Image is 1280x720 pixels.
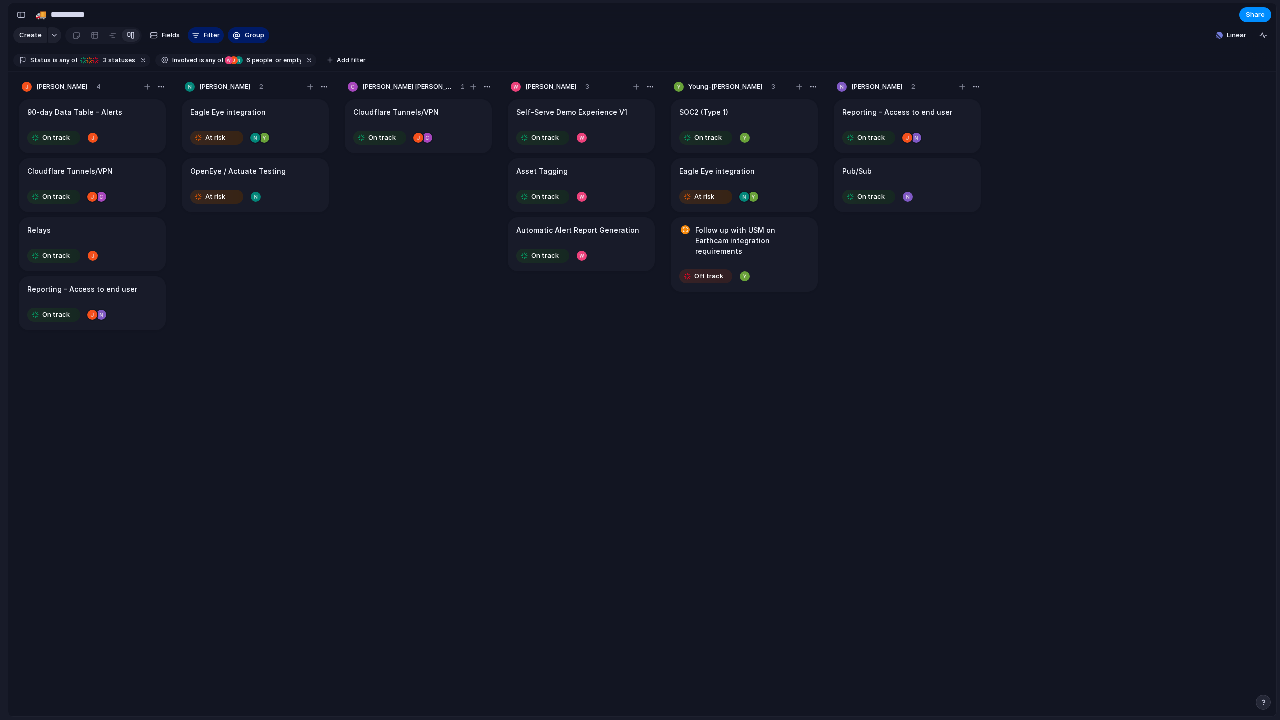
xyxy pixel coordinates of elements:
[531,251,559,261] span: On track
[679,166,755,177] h1: Eagle Eye integration
[100,56,135,65] span: statuses
[182,158,329,212] div: OpenEye / Actuate TestingAt risk
[771,82,775,92] span: 3
[27,107,122,118] h1: 90-day Data Table - Alerts
[345,99,492,153] div: Cloudflare Tunnels/VPNOn track
[695,225,809,256] h1: Follow up with USM on Earthcam integration requirements
[204,30,220,40] span: Filter
[27,166,113,177] h1: Cloudflare Tunnels/VPN
[19,99,166,153] div: 90-day Data Table - AlertsOn track
[19,30,42,40] span: Create
[516,107,627,118] h1: Self-Serve Demo Experience V1
[514,248,572,264] button: On track
[353,107,439,118] h1: Cloudflare Tunnels/VPN
[78,55,137,66] button: 3 statuses
[199,56,204,65] span: is
[188,27,224,43] button: Filter
[531,192,559,202] span: On track
[677,268,735,284] button: Off track
[857,192,885,202] span: On track
[42,192,70,202] span: On track
[1246,10,1265,20] span: Share
[834,158,981,212] div: Pub/SubOn track
[58,56,77,65] span: any of
[162,30,180,40] span: Fields
[321,53,372,67] button: Add filter
[514,189,572,205] button: On track
[585,82,589,92] span: 3
[368,133,396,143] span: On track
[197,55,226,66] button: isany of
[514,130,572,146] button: On track
[190,166,286,177] h1: OpenEye / Actuate Testing
[42,133,70,143] span: On track
[42,251,70,261] span: On track
[13,27,47,43] button: Create
[30,56,51,65] span: Status
[182,99,329,153] div: Eagle Eye integrationAt risk
[25,130,83,146] button: On track
[1227,30,1246,40] span: Linear
[19,158,166,212] div: Cloudflare Tunnels/VPNOn track
[694,271,723,281] span: Off track
[259,82,263,92] span: 2
[1239,7,1271,22] button: Share
[35,8,46,21] div: 🚚
[362,82,452,92] span: [PERSON_NAME] [PERSON_NAME]
[840,130,898,146] button: On track
[36,82,87,92] span: [PERSON_NAME]
[516,225,639,236] h1: Automatic Alert Report Generation
[205,133,225,143] span: At risk
[508,158,655,212] div: Asset TaggingOn track
[190,107,266,118] h1: Eagle Eye integration
[857,133,885,143] span: On track
[205,192,225,202] span: At risk
[172,56,197,65] span: Involved
[199,82,250,92] span: [PERSON_NAME]
[1212,28,1250,43] button: Linear
[677,189,735,205] button: At risk
[25,307,83,323] button: On track
[33,7,49,23] button: 🚚
[42,310,70,320] span: On track
[245,30,264,40] span: Group
[508,99,655,153] div: Self-Serve Demo Experience V1On track
[337,56,366,65] span: Add filter
[671,158,818,212] div: Eagle Eye integrationAt risk
[204,56,224,65] span: any of
[188,130,246,146] button: At risk
[842,166,872,177] h1: Pub/Sub
[51,55,79,66] button: isany of
[911,82,915,92] span: 2
[525,82,576,92] span: [PERSON_NAME]
[516,166,568,177] h1: Asset Tagging
[508,217,655,271] div: Automatic Alert Report GenerationOn track
[228,27,269,43] button: Group
[224,55,303,66] button: 6 peopleor empty
[188,189,246,205] button: At risk
[25,189,83,205] button: On track
[53,56,58,65] span: is
[834,99,981,153] div: Reporting - Access to end userOn track
[840,189,898,205] button: On track
[671,99,818,153] div: SOC2 (Type 1)On track
[688,82,762,92] span: Young-[PERSON_NAME]
[677,130,735,146] button: On track
[27,225,51,236] h1: Relays
[679,107,728,118] h1: SOC2 (Type 1)
[146,27,184,43] button: Fields
[19,217,166,271] div: RelaysOn track
[25,248,83,264] button: On track
[671,217,818,292] div: Follow up with USM on Earthcam integration requirementsOff track
[243,56,272,65] span: people
[243,56,252,64] span: 6
[96,82,101,92] span: 4
[531,133,559,143] span: On track
[694,133,722,143] span: On track
[694,192,714,202] span: At risk
[461,82,465,92] span: 1
[19,276,166,330] div: Reporting - Access to end userOn track
[27,284,137,295] h1: Reporting - Access to end user
[351,130,409,146] button: On track
[842,107,952,118] h1: Reporting - Access to end user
